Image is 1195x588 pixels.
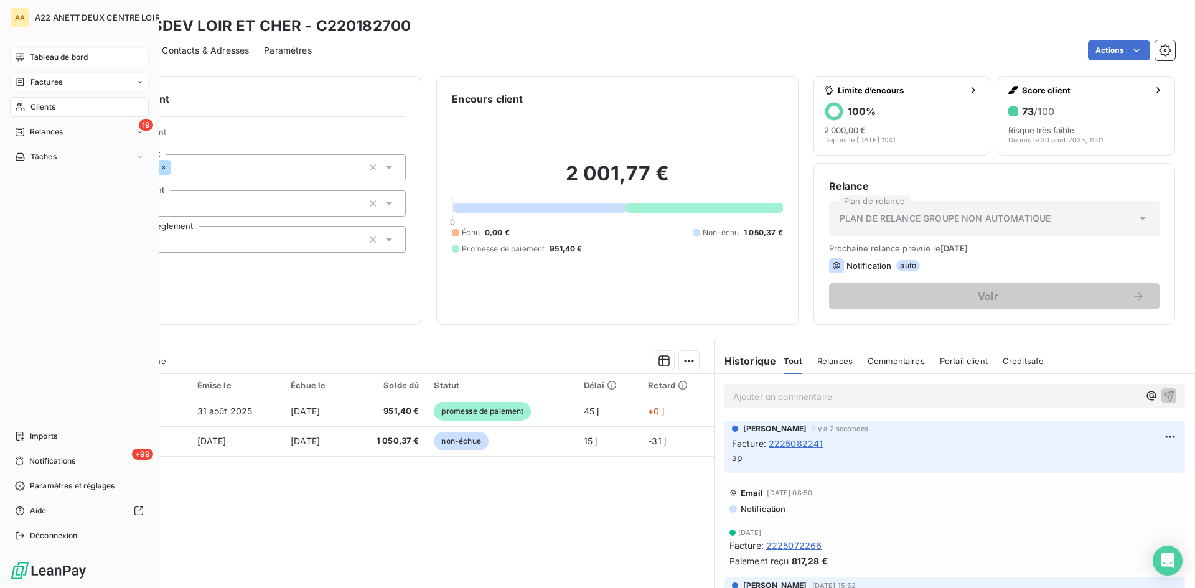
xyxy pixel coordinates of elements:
span: ap [732,452,743,463]
button: Voir [829,283,1160,309]
span: Propriétés Client [100,127,406,144]
span: Paiement reçu [729,554,789,567]
span: 1 050,37 € [357,435,419,447]
span: +99 [132,449,153,460]
span: Voir [844,291,1132,301]
span: Relances [817,356,853,366]
span: Imports [30,431,57,442]
span: 2 000,00 € [824,125,866,135]
span: -31 j [648,436,666,446]
span: Relances [30,126,63,138]
h6: 73 [1022,105,1054,118]
span: A22 ANETT DEUX CENTRE LOIRE [35,12,165,22]
span: Paramètres et réglages [30,480,115,492]
span: Déconnexion [30,530,78,541]
span: Paramètres [264,44,312,57]
button: Actions [1088,40,1150,60]
span: Portail client [940,356,988,366]
h6: Informations client [75,91,406,106]
span: Depuis le 20 août 2025, 11:01 [1008,136,1103,144]
span: 951,40 € [357,405,419,418]
span: 31 août 2025 [197,406,253,416]
span: Tout [784,356,802,366]
span: [DATE] [291,406,320,416]
span: Notification [739,504,786,514]
span: il y a 2 secondes [812,425,869,432]
span: [DATE] [197,436,227,446]
span: Notifications [29,455,75,467]
div: Émise le [197,380,276,390]
span: Prochaine relance prévue le [829,243,1160,253]
a: Aide [10,501,149,521]
span: auto [896,260,920,271]
h2: 2 001,77 € [452,161,782,198]
span: [DATE] [940,243,968,253]
span: /100 [1034,105,1054,118]
span: Échu [462,227,480,238]
span: Notification [846,261,892,271]
span: 1 050,37 € [744,227,783,238]
h6: Encours client [452,91,523,106]
span: Promesse de paiement [462,243,545,254]
div: Échue le [291,380,342,390]
span: Facture : [732,437,766,450]
span: [PERSON_NAME] [743,423,807,434]
span: Email [741,488,764,498]
div: AA [10,7,30,27]
div: Open Intercom Messenger [1153,546,1183,576]
h6: Historique [715,353,777,368]
div: Délai [584,380,634,390]
span: PLAN DE RELANCE GROUPE NON AUTOMATIQUE [840,212,1051,225]
span: 2225072266 [766,539,822,552]
span: Limite d’encours [838,85,964,95]
span: Risque très faible [1008,125,1074,135]
span: Score client [1022,85,1148,95]
span: +0 j [648,406,664,416]
button: Limite d’encours100%2 000,00 €Depuis le [DATE] 11:41 [813,76,991,156]
span: promesse de paiement [434,402,531,421]
span: [DATE] [738,529,762,536]
span: 15 j [584,436,597,446]
h6: 100 % [848,105,876,118]
span: Contacts & Adresses [162,44,249,57]
span: [DATE] 08:50 [767,489,812,497]
span: non-échue [434,432,488,450]
span: Tableau de bord [30,52,88,63]
h6: Relance [829,179,1160,194]
div: Retard [648,380,706,390]
span: [DATE] [291,436,320,446]
div: Statut [434,380,568,390]
input: Ajouter une valeur [171,162,181,173]
span: 45 j [584,406,599,416]
span: 19 [139,119,153,131]
span: Tâches [30,151,57,162]
span: Commentaires [868,356,925,366]
span: Clients [30,101,55,113]
span: Non-échu [703,227,739,238]
span: 2225082241 [769,437,823,450]
img: Logo LeanPay [10,561,87,581]
span: 0,00 € [485,227,510,238]
span: Facture : [729,539,764,552]
span: Aide [30,505,47,516]
div: Solde dû [357,380,419,390]
span: 0 [450,217,455,227]
h3: TRANSDEV LOIR ET CHER - C220182700 [110,15,411,37]
span: Factures [30,77,62,88]
span: 951,40 € [550,243,582,254]
span: Creditsafe [1003,356,1044,366]
span: 817,28 € [792,554,828,567]
button: Score client73/100Risque très faibleDepuis le 20 août 2025, 11:01 [998,76,1175,156]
